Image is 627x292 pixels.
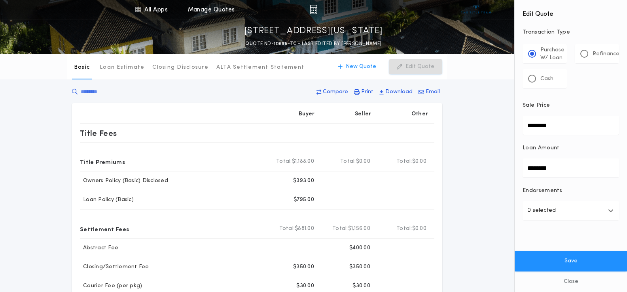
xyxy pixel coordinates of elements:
[385,88,413,96] p: Download
[80,196,134,204] p: Loan Policy (Basic)
[80,282,142,290] p: Courier Fee (per pkg)
[523,102,550,109] p: Sale Price
[540,46,564,62] p: Purchase W/ Loan
[293,263,314,271] p: $350.00
[412,225,426,233] span: $0.00
[416,85,442,99] button: Email
[412,158,426,166] span: $0.00
[216,64,304,72] p: ALTA Settlement Statement
[523,187,619,195] p: Endorsements
[152,64,208,72] p: Closing Disclosure
[323,88,348,96] p: Compare
[461,6,491,13] img: vs-icon
[244,25,383,38] p: [STREET_ADDRESS][US_STATE]
[523,28,619,36] p: Transaction Type
[523,144,560,152] p: Loan Amount
[80,222,129,235] p: Settlement Fees
[310,5,317,14] img: img
[405,63,434,71] p: Edit Quote
[292,158,314,166] span: $1,188.00
[245,40,381,48] p: QUOTE ND-10695-TC - LAST EDITED BY [PERSON_NAME]
[348,225,370,233] span: $1,156.00
[396,225,412,233] b: Total:
[100,64,144,72] p: Loan Estimate
[314,85,350,99] button: Compare
[356,158,370,166] span: $0.00
[294,196,314,204] p: $795.00
[593,50,619,58] p: Refinance
[80,177,168,185] p: Owners Policy (Basic) Disclosed
[523,5,619,19] h4: Edit Quote
[80,155,125,168] p: Title Premiums
[349,263,370,271] p: $350.00
[74,64,90,72] p: Basic
[527,206,556,215] p: 0 selected
[352,85,376,99] button: Print
[352,282,370,290] p: $30.00
[349,244,370,252] p: $400.00
[299,110,314,118] p: Buyer
[80,127,117,139] p: Title Fees
[411,110,428,118] p: Other
[515,251,627,271] button: Save
[426,88,440,96] p: Email
[295,225,314,233] span: $881.00
[396,158,412,166] b: Total:
[276,158,292,166] b: Total:
[377,85,415,99] button: Download
[523,201,619,220] button: 0 selected
[332,225,348,233] b: Total:
[293,177,314,185] p: $393.00
[355,110,371,118] p: Seller
[523,158,619,177] input: Loan Amount
[330,59,384,74] button: New Quote
[279,225,295,233] b: Total:
[340,158,356,166] b: Total:
[515,271,627,292] button: Close
[540,75,553,83] p: Cash
[389,59,442,74] button: Edit Quote
[296,282,314,290] p: $30.00
[361,88,373,96] p: Print
[80,263,149,271] p: Closing/Settlement Fee
[523,116,619,135] input: Sale Price
[346,63,376,71] p: New Quote
[80,244,118,252] p: Abstract Fee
